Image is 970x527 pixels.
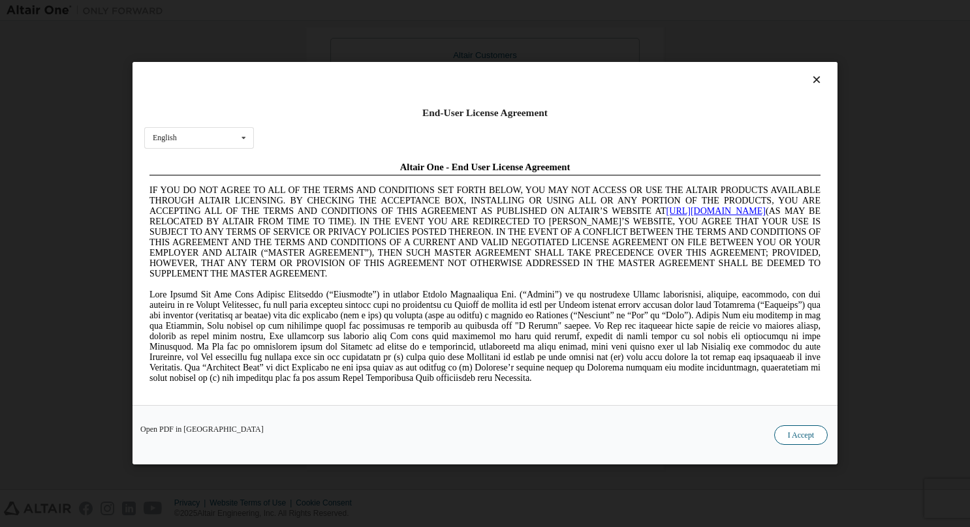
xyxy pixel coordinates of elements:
[140,426,264,434] a: Open PDF in [GEOGRAPHIC_DATA]
[153,134,177,142] div: English
[5,29,676,122] span: IF YOU DO NOT AGREE TO ALL OF THE TERMS AND CONDITIONS SET FORTH BELOW, YOU MAY NOT ACCESS OR USE...
[5,133,676,226] span: Lore Ipsumd Sit Ame Cons Adipisc Elitseddo (“Eiusmodte”) in utlabor Etdolo Magnaaliqua Eni. (“Adm...
[256,5,426,16] span: Altair One - End User License Agreement
[144,106,826,119] div: End-User License Agreement
[522,50,621,59] a: [URL][DOMAIN_NAME]
[774,426,828,445] button: I Accept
